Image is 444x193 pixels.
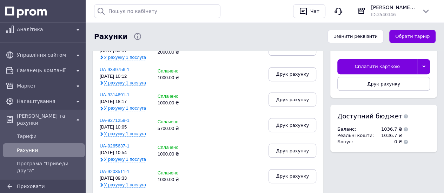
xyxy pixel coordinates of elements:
button: Друк рахунку [269,67,316,81]
span: Друк рахунку [276,71,309,77]
span: Друк рахунку [276,97,309,102]
span: У рахунку 1 послуга [104,157,146,162]
button: Друк рахунку [269,118,316,132]
span: Приховати [17,184,45,189]
a: UA-9203511-1 [100,169,130,174]
span: Друк рахунку [367,81,400,87]
span: Аналітика [17,26,71,33]
a: UA-9265637-1 [100,143,130,149]
a: Обрати тариф [389,30,436,43]
div: [DATE] 18:17 [100,99,151,104]
div: 1000.00 ₴ [158,152,192,157]
div: Сплачено [158,119,192,125]
span: Тарифи [17,133,82,140]
span: [PERSON_NAME] та рахунки [17,112,71,126]
div: Сплатити карткою [337,59,417,74]
div: [DATE] 10:54 [100,150,151,156]
button: Друк рахунку [337,77,430,91]
td: Баланс : [337,126,376,132]
span: Гаманець компанії [17,67,71,74]
div: 1000.00 ₴ [158,177,192,182]
a: UA-9314691-1 [100,92,130,97]
td: 1036.7 ₴ [376,132,402,139]
span: Доступний бюджет [337,112,402,120]
span: ID: 3540346 [371,12,396,17]
div: Чат [309,6,321,16]
td: Бонус : [337,139,376,145]
div: 1000.00 ₴ [158,101,192,106]
span: Рахунки [17,147,82,154]
span: Друк рахунку [276,123,309,128]
span: Друк рахунку [276,173,309,179]
div: Сплачено [158,171,192,176]
span: Маркет [17,82,71,89]
button: Друк рахунку [269,144,316,158]
div: 2000.00 ₴ [158,50,192,55]
div: [DATE] 09:37 [100,48,151,54]
span: У рахунку 1 послуга [104,55,146,60]
button: Друк рахунку [269,169,316,183]
span: [PERSON_NAME], м. [GEOGRAPHIC_DATA] [371,4,416,11]
button: Чат [293,4,325,18]
div: 5700.00 ₴ [158,126,192,131]
span: Налаштування [17,98,71,105]
div: Сплачено [158,145,192,150]
span: У рахунку 1 послуга [104,105,146,111]
div: 1000.00 ₴ [158,75,192,81]
span: Управління сайтом [17,51,71,58]
span: У рахунку 1 послуга [104,182,146,188]
button: Друк рахунку [269,92,316,106]
span: У рахунку 1 послуга [104,80,146,86]
div: [DATE] 09:33 [100,176,151,181]
td: 0 ₴ [376,139,402,145]
td: 1036.7 ₴ [376,126,402,132]
span: Рахунки [94,32,128,42]
div: Сплачено [158,69,192,74]
span: Програма "Приведи друга" [17,160,82,174]
td: Реальні кошти : [337,132,376,139]
a: Змінити реквізити [327,30,384,43]
span: Друк рахунку [276,148,309,153]
div: [DATE] 10:05 [100,125,151,130]
div: [DATE] 10:12 [100,74,151,79]
div: Сплачено [158,94,192,99]
input: Пошук по кабінету [94,4,220,18]
a: UA-9349756-1 [100,67,130,72]
span: У рахунку 1 послуга [104,131,146,137]
a: UA-9271259-1 [100,118,130,123]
